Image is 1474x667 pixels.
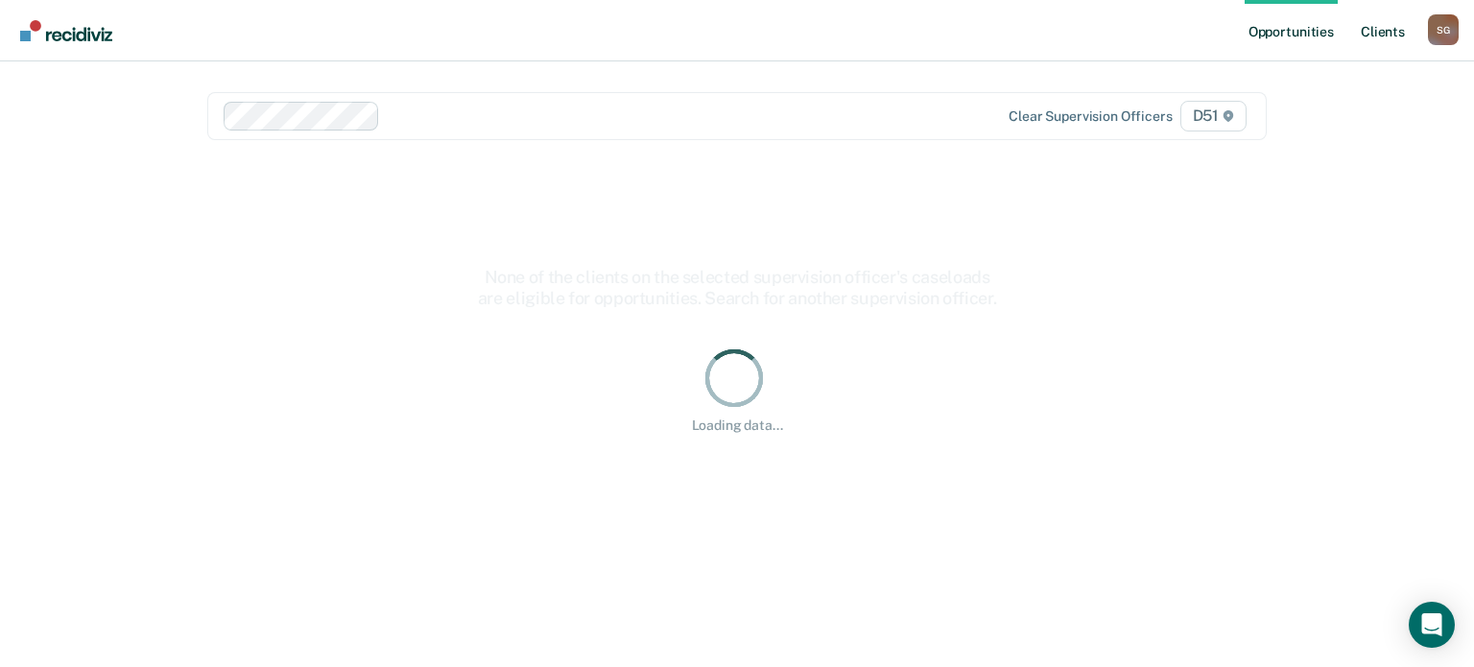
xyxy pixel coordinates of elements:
[692,417,783,434] div: Loading data...
[20,20,112,41] img: Recidiviz
[1428,14,1459,45] button: Profile dropdown button
[1409,602,1455,648] div: Open Intercom Messenger
[1180,101,1247,131] span: D51
[1009,108,1172,125] div: Clear supervision officers
[1428,14,1459,45] div: S G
